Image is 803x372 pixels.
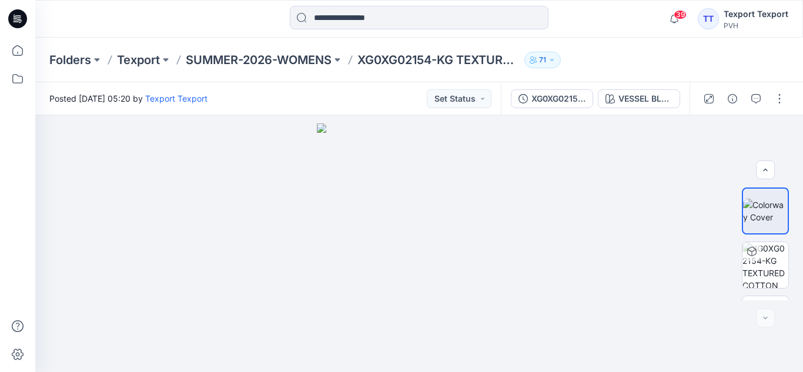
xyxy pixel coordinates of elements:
a: SUMMER-2026-WOMENS [186,52,332,68]
img: XG0XG02154-KG TEXTURED COTTON TOP SLVLS-V01 VESSEL BLUE - C1Z [742,242,788,288]
p: XG0XG02154-KG TEXTURED COTTON TOP SLVLS-V01 [357,52,520,68]
button: VESSEL BLUE - C1Z [598,89,680,108]
button: XG0XG02154-KG TEXTURED COTTON TOP SLVLS-V01 [511,89,593,108]
a: Folders [49,52,91,68]
div: XG0XG02154-KG TEXTURED COTTON TOP SLVLS-V01 [531,92,585,105]
img: Colorway Cover [743,199,788,223]
div: PVH [724,21,788,30]
button: Details [723,89,742,108]
a: Texport [117,52,160,68]
span: 39 [674,10,687,19]
p: 71 [539,53,546,66]
div: TT [698,8,719,29]
span: Posted [DATE] 05:20 by [49,92,208,105]
button: 71 [524,52,561,68]
div: Texport Texport [724,7,788,21]
a: Texport Texport [145,93,208,103]
div: VESSEL BLUE - C1Z [618,92,672,105]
